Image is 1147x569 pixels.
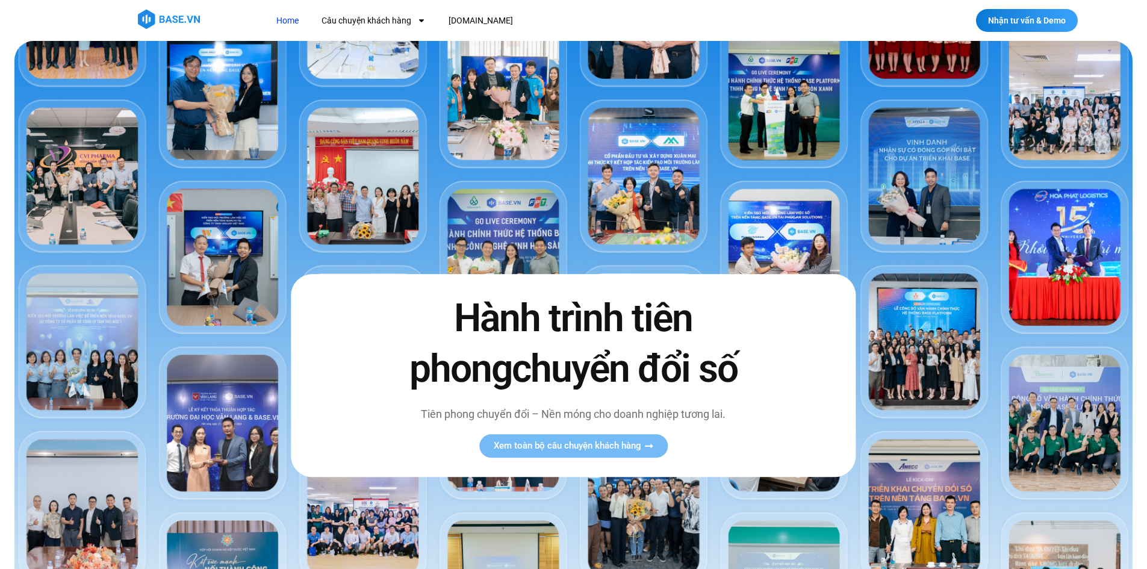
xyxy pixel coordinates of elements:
a: [DOMAIN_NAME] [440,10,522,32]
h2: Hành trình tiên phong [384,294,763,394]
a: Home [267,10,308,32]
a: Xem toàn bộ câu chuyện khách hàng [479,434,668,458]
span: Xem toàn bộ câu chuyện khách hàng [494,441,641,450]
a: Câu chuyện khách hàng [312,10,435,32]
a: Nhận tư vấn & Demo [976,9,1078,32]
span: Nhận tư vấn & Demo [988,16,1066,25]
p: Tiên phong chuyển đổi – Nền móng cho doanh nghiệp tương lai. [384,406,763,422]
span: chuyển đổi số [512,346,738,391]
nav: Menu [267,10,734,32]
